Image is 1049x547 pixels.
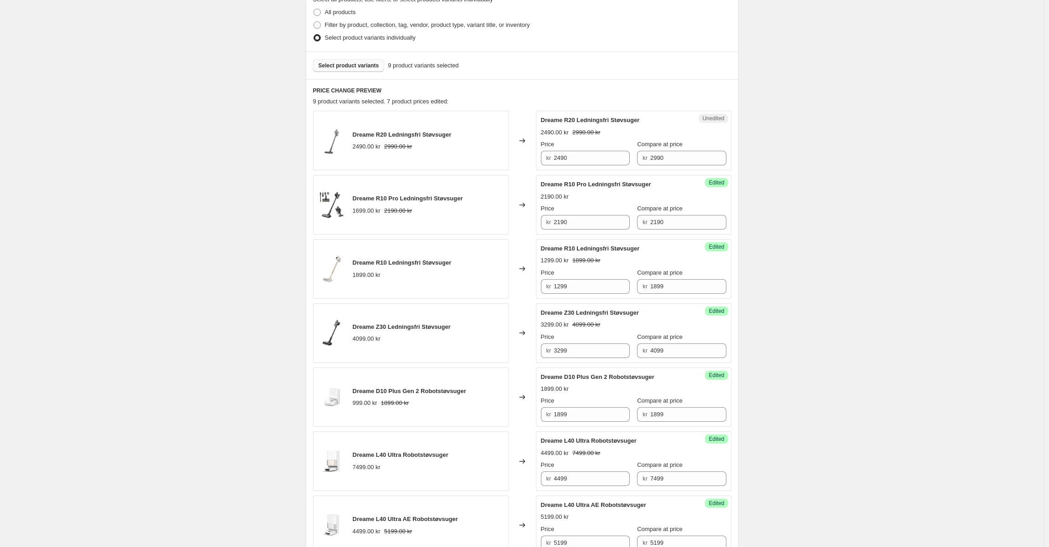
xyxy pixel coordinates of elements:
img: 6391ace427ade714b70fb966024ae804_937e70db-78ec-49cb-8385-ffa217b45f2a_80x.jpg [318,255,345,282]
span: Dreame R10 Ledningsfri Støvsuger [541,245,640,252]
div: 2490.00 kr [353,142,381,151]
span: Compare at price [637,397,683,404]
div: 4099.00 kr [353,334,381,343]
strike: 5199.00 kr [384,527,412,536]
div: 5199.00 kr [541,512,569,521]
img: WideAngle-Multi-SurfaceBrush_-_V_80x.jpg [318,319,345,347]
span: kr [643,411,648,418]
span: Price [541,526,555,532]
span: kr [546,219,551,225]
span: Dreame R10 Pro Ledningsfri Støvsuger [541,181,651,188]
div: 1299.00 kr [541,256,569,265]
span: Price [541,461,555,468]
span: Price [541,397,555,404]
span: Price [541,205,555,212]
span: Dreame R20 Ledningsfri Støvsuger [541,117,640,123]
span: kr [546,154,551,161]
div: 1899.00 kr [541,384,569,394]
span: Compare at price [637,461,683,468]
strike: 7499.00 kr [572,449,600,458]
span: Dreame L40 Ultra Robotstøvsuger [353,451,448,458]
span: Edited [709,435,724,443]
span: Dreame R10 Pro Ledningsfri Støvsuger [353,195,463,202]
span: Compare at price [637,526,683,532]
strike: 1899.00 kr [381,399,409,408]
span: Edited [709,179,724,186]
span: Dreame L40 Ultra AE Robotstøvsuger [353,516,458,522]
span: kr [643,283,648,290]
span: 9 product variants selected. 7 product prices edited: [313,98,449,105]
h6: PRICE CHANGE PREVIEW [313,87,731,94]
span: kr [643,154,648,161]
span: Dreame R10 Ledningsfri Støvsuger [353,259,452,266]
strike: 1899.00 kr [572,256,600,265]
div: 999.00 kr [353,399,377,408]
span: kr [643,539,648,546]
span: Filter by product, collection, tag, vendor, product type, variant title, or inventory [325,21,530,28]
div: 1699.00 kr [353,206,381,215]
span: Unedited [702,115,724,122]
span: Compare at price [637,205,683,212]
span: Price [541,333,555,340]
span: Compare at price [637,333,683,340]
div: 2190.00 kr [541,192,569,201]
span: Dreame L40 Ultra Robotstøvsuger [541,437,637,444]
span: Edited [709,500,724,507]
span: Select product variants [319,62,379,69]
span: All products [325,9,356,15]
strike: 2990.00 kr [572,128,600,137]
img: 1_900x_3ebe7aed-a135-4cd2-96ff-d31168e85a11_80x.webp [318,191,345,219]
span: Compare at price [637,269,683,276]
span: Compare at price [637,141,683,148]
span: kr [643,475,648,482]
span: kr [546,283,551,290]
img: L40_Ultra_AE-Total-Right-_-_02_80x.jpg [318,511,345,539]
span: Price [541,141,555,148]
span: Select product variants individually [325,34,416,41]
span: kr [546,539,551,546]
div: 4499.00 kr [353,527,381,536]
span: kr [546,475,551,482]
div: 4499.00 kr [541,449,569,458]
span: kr [546,347,551,354]
span: Edited [709,372,724,379]
span: Dreame Z30 Ledningsfri Støvsuger [353,323,451,330]
span: Dreame L40 Ultra AE Robotstøvsuger [541,501,646,508]
span: Dreame D10 Plus Gen 2 Robotstøvsuger [541,373,654,380]
span: Dreame Z30 Ledningsfri Støvsuger [541,309,639,316]
div: 1899.00 kr [353,271,381,280]
span: kr [546,411,551,418]
span: Dreame R20 Ledningsfri Støvsuger [353,131,452,138]
img: R20___34_80x.jpg [318,127,345,154]
span: Dreame D10 Plus Gen 2 Robotstøvsuger [353,388,466,394]
span: kr [643,219,648,225]
strike: 2990.00 kr [384,142,412,151]
button: Select product variants [313,59,385,72]
span: kr [643,347,648,354]
div: 7499.00 kr [353,463,381,472]
img: Total-Right-_-_01_6c2d315e-0e64-47fb-8171-2ac596462fcd_80x.jpg [318,448,345,475]
strike: 2190.00 kr [384,206,412,215]
span: Edited [709,307,724,315]
div: 3299.00 kr [541,320,569,329]
span: Edited [709,243,724,250]
div: 2490.00 kr [541,128,569,137]
span: 9 product variants selected [388,61,458,70]
strike: 4099.00 kr [572,320,600,329]
img: Total-Right-02_80x.jpg [318,383,345,411]
span: Price [541,269,555,276]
